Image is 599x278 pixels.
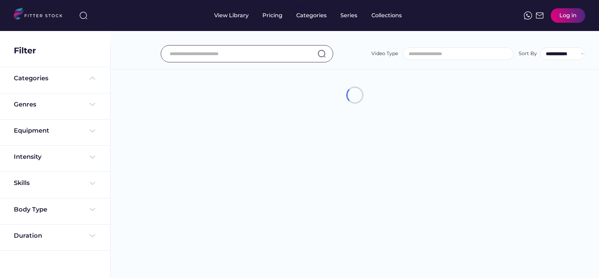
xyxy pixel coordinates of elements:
div: Genres [14,100,36,109]
img: meteor-icons_whatsapp%20%281%29.svg [524,11,532,20]
img: Frame%20%284%29.svg [88,153,97,161]
img: Frame%20%284%29.svg [88,205,97,214]
div: View Library [214,12,249,19]
img: Frame%20%284%29.svg [88,231,97,240]
div: Log in [559,12,577,19]
div: Collections [371,12,402,19]
div: Categories [14,74,48,83]
div: Categories [296,12,327,19]
img: Frame%20%284%29.svg [88,100,97,109]
div: Skills [14,179,31,187]
img: Frame%2051.svg [536,11,544,20]
img: Frame%20%284%29.svg [88,127,97,135]
img: LOGO.svg [14,8,68,22]
div: Equipment [14,126,49,135]
img: Frame%20%284%29.svg [88,179,97,187]
div: Pricing [262,12,282,19]
img: Frame%20%285%29.svg [88,74,97,82]
img: search-normal.svg [318,50,326,58]
div: Duration [14,231,42,240]
div: Body Type [14,205,47,214]
div: Filter [14,45,36,56]
div: Sort By [519,50,537,57]
div: fvck [296,3,305,10]
img: search-normal%203.svg [79,11,88,20]
div: Series [340,12,358,19]
div: Intensity [14,153,41,161]
div: Video Type [371,50,398,57]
